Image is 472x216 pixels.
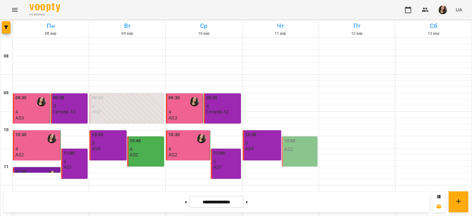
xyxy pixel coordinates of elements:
[243,31,318,37] h6: 11 вер
[190,97,199,106] img: Самчук Анастасія Олександрівна
[29,3,60,12] img: Voopty Logo
[243,21,318,31] h6: Чт
[130,138,141,144] label: 10:40
[92,132,103,138] label: 10:30
[130,147,163,152] p: 4
[53,95,65,101] label: 09:30
[4,90,9,96] h6: 09
[47,134,57,143] img: Самчук Анастасія Олександрівна
[168,109,202,115] p: 4
[4,163,9,170] h6: 11
[29,13,60,17] span: For Business
[4,127,9,133] h6: 10
[213,150,225,157] label: 11:00
[213,159,239,164] p: 5
[90,31,164,37] h6: 09 вер
[439,6,447,14] img: af1f68b2e62f557a8ede8df23d2b6d50.jpg
[53,104,87,109] p: 3
[245,146,254,151] p: AS4
[15,152,24,157] p: AS2
[92,140,125,146] p: 3
[92,109,100,114] p: AS3
[396,21,471,31] h6: Сб
[456,6,462,13] span: UA
[245,132,257,138] label: 10:30
[4,53,9,60] h6: 08
[14,21,88,31] h6: Пн
[92,95,103,101] label: 09:30
[197,134,206,143] img: Самчук Анастасія Олександрівна
[90,21,164,31] h6: Вт
[213,164,222,170] p: AS1
[320,31,394,37] h6: 12 вер
[130,152,138,157] p: AS2
[320,21,394,31] h6: Пт
[396,31,471,37] h6: 13 вер
[206,95,218,101] label: 09:30
[167,31,241,37] h6: 10 вер
[284,147,293,152] p: AS2
[53,109,76,114] p: Гетвей А2
[92,146,100,151] p: AS4
[15,95,27,101] label: 09:30
[15,168,27,175] label: 11:30
[168,115,177,120] p: AS3
[453,4,465,15] button: UA
[37,97,46,106] img: Самчук Анастасія Олександрівна
[64,159,86,164] p: 6
[92,104,163,109] p: 0
[168,152,177,157] p: AS2
[206,109,229,114] p: Гетвей А2
[168,95,180,101] label: 09:30
[168,146,209,151] p: 4
[168,132,180,138] label: 10:30
[64,164,72,170] p: AS1
[206,104,240,109] p: 4
[15,146,59,151] p: 4
[14,31,88,37] h6: 08 вер
[15,115,24,120] p: AS3
[167,21,241,31] h6: Ср
[64,150,75,157] label: 11:00
[245,140,280,146] p: 3
[47,171,57,180] img: Самчук Анастасія Олександрівна
[15,109,49,115] p: 4
[284,138,296,144] label: 10:40
[15,132,27,138] label: 10:30
[7,2,22,17] button: Menu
